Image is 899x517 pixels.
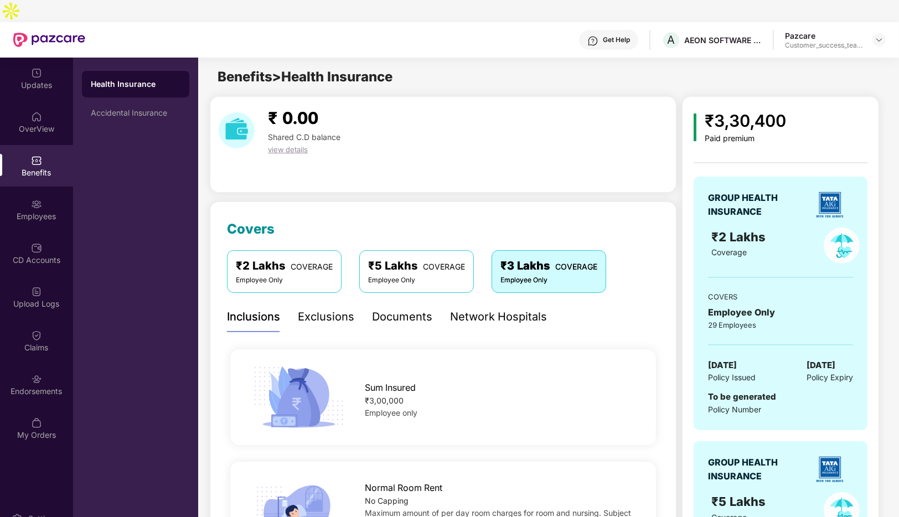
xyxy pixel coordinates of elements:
[708,191,805,219] div: GROUP HEALTH INSURANCE
[91,79,180,90] div: Health Insurance
[298,308,354,325] div: Exclusions
[268,108,318,128] span: ₹ 0.00
[694,113,696,141] img: icon
[218,69,392,85] span: Benefits > Health Insurance
[450,308,547,325] div: Network Hospitals
[705,108,787,134] div: ₹3,30,400
[227,308,280,325] div: Inclusions
[807,359,835,372] span: [DATE]
[365,481,442,495] span: Normal Room Rent
[236,275,333,286] div: Employee Only
[372,308,432,325] div: Documents
[31,417,42,428] img: svg+xml;base64,PHN2ZyBpZD0iTXlfT3JkZXJzIiBkYXRhLW5hbWU9Ik15IE9yZGVycyIgeG1sbnM9Imh0dHA6Ly93d3cudz...
[291,262,333,271] span: COVERAGE
[268,132,340,142] span: Shared C.D balance
[368,257,465,275] div: ₹5 Lakhs
[31,286,42,297] img: svg+xml;base64,PHN2ZyBpZD0iVXBsb2FkX0xvZ3MiIGRhdGEtbmFtZT0iVXBsb2FkIExvZ3MiIHhtbG5zPSJodHRwOi8vd3...
[711,494,769,509] span: ₹5 Lakhs
[31,199,42,210] img: svg+xml;base64,PHN2ZyBpZD0iRW1wbG95ZWVzIiB4bWxucz0iaHR0cDovL3d3dy53My5vcmcvMjAwMC9zdmciIHdpZHRoPS...
[684,35,762,45] div: AEON SOFTWARE PRIVATE LIMITED
[365,495,637,507] div: No Capping
[365,381,416,395] span: Sum Insured
[708,291,853,302] div: COVERS
[31,330,42,341] img: svg+xml;base64,PHN2ZyBpZD0iQ2xhaW0iIHhtbG5zPSJodHRwOi8vd3d3LnczLm9yZy8yMDAwL3N2ZyIgd2lkdGg9IjIwIi...
[705,134,787,143] div: Paid premium
[587,35,598,46] img: svg+xml;base64,PHN2ZyBpZD0iSGVscC0zMngzMiIgeG1sbnM9Imh0dHA6Ly93d3cudzMub3JnLzIwMDAvc3ZnIiB3aWR0aD...
[31,68,42,79] img: svg+xml;base64,PHN2ZyBpZD0iVXBkYXRlZCIgeG1sbnM9Imh0dHA6Ly93d3cudzMub3JnLzIwMDAvc3ZnIiB3aWR0aD0iMj...
[500,257,597,275] div: ₹3 Lakhs
[268,145,308,154] span: view details
[785,41,862,50] div: Customer_success_team_lead
[368,275,465,286] div: Employee Only
[423,262,465,271] span: COVERAGE
[807,371,853,384] span: Policy Expiry
[708,371,756,384] span: Policy Issued
[500,275,597,286] div: Employee Only
[708,306,853,319] div: Employee Only
[711,247,747,257] span: Coverage
[708,359,737,372] span: [DATE]
[91,108,180,117] div: Accidental Insurance
[708,456,805,483] div: GROUP HEALTH INSURANCE
[668,33,675,46] span: A
[708,391,776,402] span: To be generated
[824,228,860,263] img: policyIcon
[708,405,761,414] span: Policy Number
[31,374,42,385] img: svg+xml;base64,PHN2ZyBpZD0iRW5kb3JzZW1lbnRzIiB4bWxucz0iaHR0cDovL3d3dy53My5vcmcvMjAwMC9zdmciIHdpZH...
[31,242,42,254] img: svg+xml;base64,PHN2ZyBpZD0iQ0RfQWNjb3VudHMiIGRhdGEtbmFtZT0iQ0QgQWNjb3VudHMiIHhtbG5zPSJodHRwOi8vd3...
[785,30,862,41] div: Pazcare
[875,35,883,44] img: svg+xml;base64,PHN2ZyBpZD0iRHJvcGRvd24tMzJ4MzIiIHhtbG5zPSJodHRwOi8vd3d3LnczLm9yZy8yMDAwL3N2ZyIgd2...
[810,450,849,489] img: insurerLogo
[810,185,849,224] img: insurerLogo
[31,111,42,122] img: svg+xml;base64,PHN2ZyBpZD0iSG9tZSIgeG1sbnM9Imh0dHA6Ly93d3cudzMub3JnLzIwMDAvc3ZnIiB3aWR0aD0iMjAiIG...
[13,33,85,47] img: New Pazcare Logo
[31,155,42,166] img: svg+xml;base64,PHN2ZyBpZD0iQmVuZWZpdHMiIHhtbG5zPSJodHRwOi8vd3d3LnczLm9yZy8yMDAwL3N2ZyIgd2lkdGg9Ij...
[708,319,853,330] div: 29 Employees
[365,408,417,417] span: Employee only
[219,112,255,148] img: download
[603,35,630,44] div: Get Help
[227,221,275,237] span: Covers
[555,262,597,271] span: COVERAGE
[365,395,637,407] div: ₹3,00,000
[711,230,769,244] span: ₹2 Lakhs
[250,363,348,431] img: icon
[236,257,333,275] div: ₹2 Lakhs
